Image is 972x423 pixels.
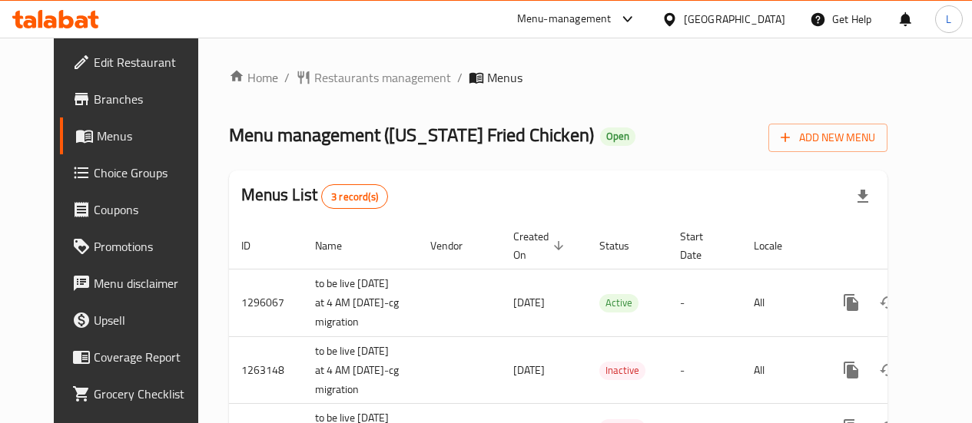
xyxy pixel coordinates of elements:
[430,236,483,255] span: Vendor
[517,10,612,28] div: Menu-management
[513,227,569,264] span: Created On
[684,11,785,28] div: [GEOGRAPHIC_DATA]
[94,274,204,292] span: Menu disclaimer
[754,236,802,255] span: Locale
[513,360,545,380] span: [DATE]
[97,127,204,145] span: Menus
[303,336,418,404] td: to be live [DATE] at 4 AM [DATE]-cg migration
[94,164,204,182] span: Choice Groups
[229,336,303,404] td: 1263148
[229,68,278,87] a: Home
[946,11,951,28] span: L
[94,385,204,403] span: Grocery Checklist
[833,352,870,388] button: more
[457,68,463,87] li: /
[870,284,907,321] button: Change Status
[229,68,887,87] nav: breadcrumb
[741,269,821,336] td: All
[60,117,216,154] a: Menus
[241,183,388,209] h2: Menus List
[315,236,362,255] span: Name
[668,336,741,404] td: -
[296,68,451,87] a: Restaurants management
[599,294,639,312] div: Active
[600,130,635,143] span: Open
[513,292,545,312] span: [DATE]
[60,81,216,117] a: Branches
[94,53,204,71] span: Edit Restaurant
[844,178,881,215] div: Export file
[599,362,645,379] span: Inactive
[94,237,204,256] span: Promotions
[833,284,870,321] button: more
[94,311,204,329] span: Upsell
[94,90,204,108] span: Branches
[768,124,887,152] button: Add New Menu
[600,127,635,146] div: Open
[60,375,216,412] a: Grocery Checklist
[680,227,723,264] span: Start Date
[241,236,270,255] span: ID
[668,269,741,336] td: -
[487,68,522,87] span: Menus
[599,362,645,380] div: Inactive
[321,184,388,209] div: Total records count
[60,265,216,302] a: Menu disclaimer
[60,154,216,191] a: Choice Groups
[60,339,216,375] a: Coverage Report
[781,128,875,147] span: Add New Menu
[322,190,387,204] span: 3 record(s)
[599,236,649,255] span: Status
[229,269,303,336] td: 1296067
[303,269,418,336] td: to be live [DATE] at 4 AM [DATE]-cg migration
[229,117,594,152] span: Menu management ( [US_STATE] Fried Chicken )
[314,68,451,87] span: Restaurants management
[60,302,216,339] a: Upsell
[60,191,216,228] a: Coupons
[94,200,204,219] span: Coupons
[599,294,639,312] span: Active
[94,348,204,366] span: Coverage Report
[60,44,216,81] a: Edit Restaurant
[870,352,907,388] button: Change Status
[60,228,216,265] a: Promotions
[741,336,821,404] td: All
[284,68,290,87] li: /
